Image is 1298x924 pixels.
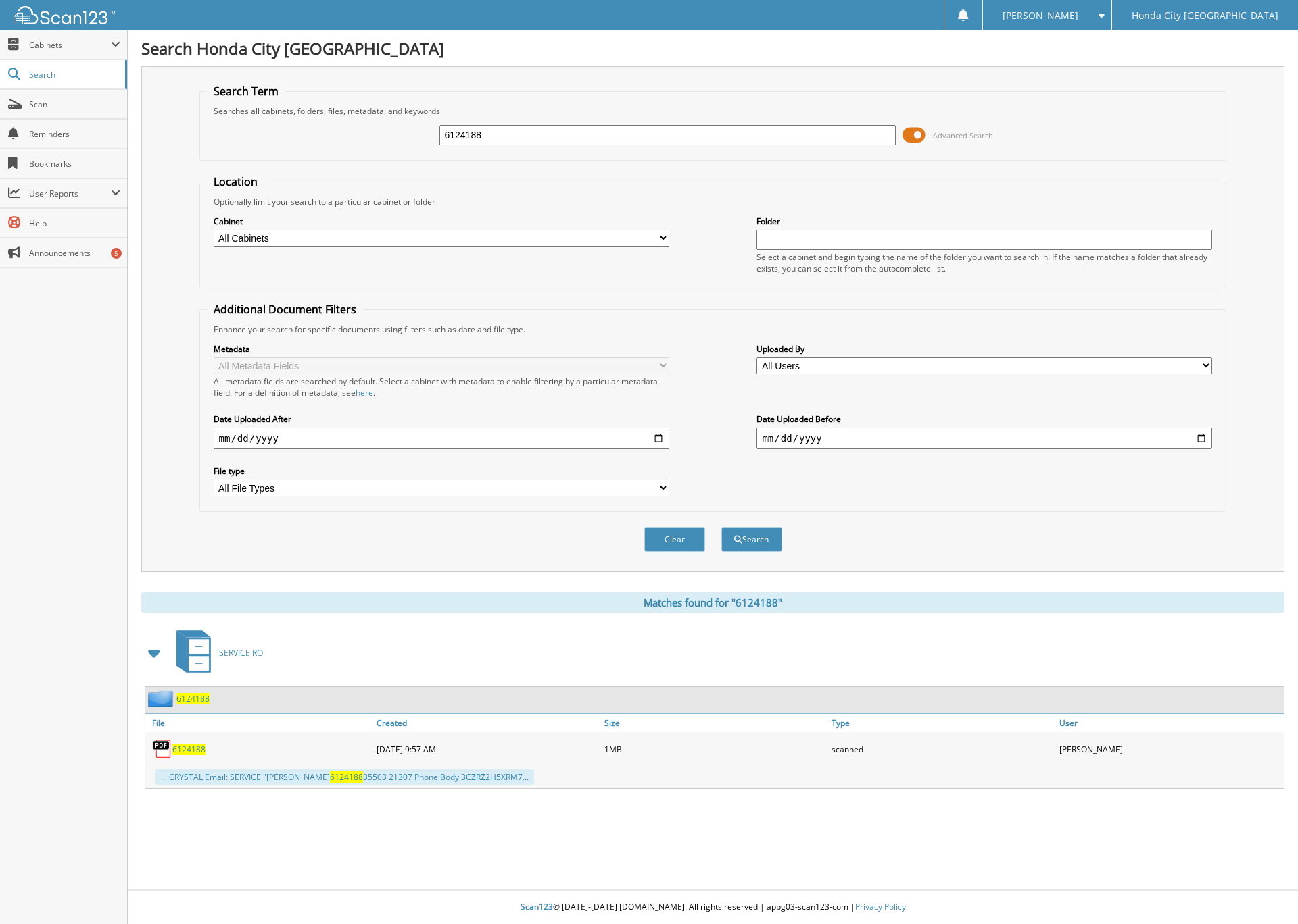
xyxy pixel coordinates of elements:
[29,188,111,199] span: User Reports
[756,413,1212,425] label: Date Uploaded Before
[29,247,120,259] span: Announcements
[141,37,1284,59] h1: Search Honda City [GEOGRAPHIC_DATA]
[29,69,118,80] span: Search
[29,39,111,51] span: Cabinets
[356,387,373,399] a: here
[1003,11,1078,20] span: [PERSON_NAME]
[207,105,1220,117] div: Searches all cabinets, folders, files, metadata, and keywords
[207,324,1220,335] div: Enhance your search for specific documents using filters such as date and file type.
[219,647,263,659] span: SERVICE RO
[933,130,993,140] span: Advanced Search
[172,744,206,755] a: 6124188
[601,736,829,763] div: 1MB
[14,6,115,24] img: scan123-logo-white.svg
[521,901,553,913] span: Scan123
[155,769,534,785] div: ... CRYSTAL Email: SERVICE "[PERSON_NAME] 35503 21307 Phone Body 3CZRZ2H5XRM7...
[855,901,906,913] a: Privacy Policy
[214,215,669,227] label: Cabinet
[1132,11,1278,20] span: Honda City [GEOGRAPHIC_DATA]
[601,714,829,732] a: Size
[145,714,373,732] a: File
[168,626,263,679] a: SERVICE RO
[330,771,363,783] span: 6124188
[111,248,122,259] div: 5
[828,714,1056,732] a: Type
[373,736,601,763] div: [DATE] 9:57 AM
[141,592,1284,613] div: Matches found for "6124188"
[644,527,705,552] button: Clear
[207,174,264,189] legend: Location
[1056,736,1284,763] div: [PERSON_NAME]
[373,714,601,732] a: Created
[176,693,210,704] a: 6124188
[1056,714,1284,732] a: User
[214,465,669,477] label: File type
[214,343,669,355] label: Metadata
[152,739,172,759] img: PDF.png
[721,527,782,552] button: Search
[29,99,120,110] span: Scan
[756,343,1212,355] label: Uploaded By
[128,891,1298,924] div: © [DATE]-[DATE] [DOMAIN_NAME]. All rights reserved | appg03-scan123-com |
[207,302,363,317] legend: Additional Document Filters
[756,428,1212,449] input: end
[756,215,1212,227] label: Folder
[29,217,120,229] span: Help
[214,376,669,399] div: All metadata fields are searched by default. Select a cabinet with metadata to enable filtering b...
[148,690,176,707] img: folder2.png
[29,158,120,170] span: Bookmarks
[756,251,1212,274] div: Select a cabinet and begin typing the name of the folder you want to search in. If the name match...
[207,196,1220,207] div: Optionally limit your search to a particular cabinet or folder
[214,428,669,449] input: start
[214,413,669,425] label: Date Uploaded After
[29,128,120,140] span: Reminders
[828,736,1056,763] div: scanned
[207,84,285,99] legend: Search Term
